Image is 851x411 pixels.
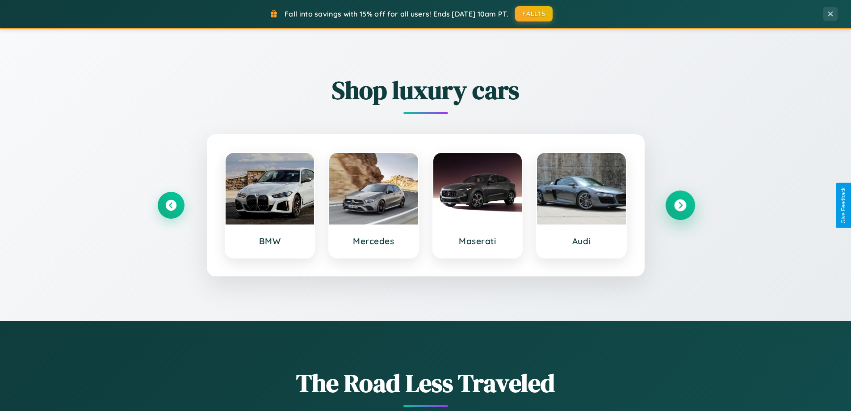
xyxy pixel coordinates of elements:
h3: Maserati [442,236,513,246]
h3: Audi [546,236,617,246]
h2: Shop luxury cars [158,73,694,107]
h3: Mercedes [338,236,409,246]
div: Give Feedback [840,187,847,224]
span: Fall into savings with 15% off for all users! Ends [DATE] 10am PT. [285,9,508,18]
h1: The Road Less Traveled [158,366,694,400]
h3: BMW [235,236,306,246]
button: FALL15 [515,6,553,21]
